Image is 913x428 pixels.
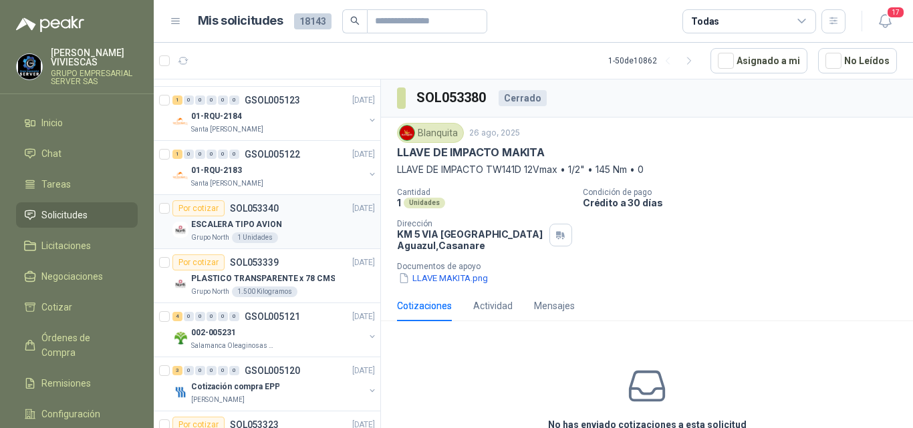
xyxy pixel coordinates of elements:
[17,54,42,79] img: Company Logo
[397,219,544,228] p: Dirección
[195,312,205,321] div: 0
[400,126,414,140] img: Company Logo
[191,124,263,135] p: Santa [PERSON_NAME]
[16,401,138,427] a: Configuración
[195,95,205,105] div: 0
[245,95,300,105] p: GSOL005123
[352,365,375,377] p: [DATE]
[16,172,138,197] a: Tareas
[172,330,188,346] img: Company Logo
[41,376,91,391] span: Remisiones
[41,269,103,284] span: Negociaciones
[191,178,263,189] p: Santa [PERSON_NAME]
[191,232,229,243] p: Grupo North
[416,87,488,108] h3: SOL053380
[184,150,194,159] div: 0
[229,95,239,105] div: 0
[218,366,228,375] div: 0
[397,146,545,160] p: LLAVE DE IMPACTO MAKITA
[184,366,194,375] div: 0
[16,141,138,166] a: Chat
[16,202,138,228] a: Solicitudes
[218,150,228,159] div: 0
[41,300,72,314] span: Cotizar
[16,294,138,320] a: Cotizar
[184,312,194,321] div: 0
[195,366,205,375] div: 0
[710,48,807,73] button: Asignado a mi
[886,6,905,19] span: 17
[16,110,138,136] a: Inicio
[397,188,572,197] p: Cantidad
[154,195,380,249] a: Por cotizarSOL053340[DATE] Company LogoESCALERA TIPO AVIONGrupo North1 Unidades
[499,90,547,106] div: Cerrado
[16,16,84,32] img: Logo peakr
[172,146,378,189] a: 1 0 0 0 0 0 GSOL005122[DATE] Company Logo01-RQU-2183Santa [PERSON_NAME]
[218,95,228,105] div: 0
[16,371,138,396] a: Remisiones
[230,204,279,213] p: SOL053340
[352,256,375,269] p: [DATE]
[691,14,719,29] div: Todas
[41,177,71,192] span: Tareas
[473,298,513,313] div: Actividad
[230,258,279,267] p: SOL053339
[16,325,138,365] a: Órdenes de Compra
[218,312,228,321] div: 0
[172,200,225,216] div: Por cotizar
[191,286,229,297] p: Grupo North
[608,50,700,71] div: 1 - 50 de 10862
[51,48,138,67] p: [PERSON_NAME] VIVIESCAS
[172,222,188,238] img: Company Logo
[41,238,91,253] span: Licitaciones
[172,168,188,184] img: Company Logo
[16,233,138,258] a: Licitaciones
[172,92,378,135] a: 1 0 0 0 0 0 GSOL005123[DATE] Company Logo01-RQU-2184Santa [PERSON_NAME]
[195,150,205,159] div: 0
[245,366,300,375] p: GSOL005120
[397,298,452,313] div: Cotizaciones
[229,150,239,159] div: 0
[191,341,275,351] p: Salamanca Oleaginosas SAS
[534,298,575,313] div: Mensajes
[154,249,380,303] a: Por cotizarSOL053339[DATE] Company LogoPLASTICO TRANSPARENTE x 78 CMSGrupo North1.500 Kilogramos
[172,363,378,405] a: 3 0 0 0 0 0 GSOL005120[DATE] Company LogoCotización compra EPP[PERSON_NAME]
[207,366,217,375] div: 0
[397,197,401,208] p: 1
[207,95,217,105] div: 0
[41,146,61,161] span: Chat
[232,232,278,243] div: 1 Unidades
[583,197,908,208] p: Crédito a 30 días
[404,198,445,208] div: Unidades
[229,366,239,375] div: 0
[191,327,236,339] p: 002-005231
[207,312,217,321] div: 0
[191,218,282,231] p: ESCALERA TIPO AVION
[352,148,375,161] p: [DATE]
[41,331,125,360] span: Órdenes de Compra
[397,228,544,251] p: KM 5 VIA [GEOGRAPHIC_DATA] Aguazul , Casanare
[198,11,283,31] h1: Mis solicitudes
[352,310,375,323] p: [DATE]
[232,286,297,297] div: 1.500 Kilogramos
[191,164,242,177] p: 01-RQU-2183
[191,110,242,123] p: 01-RQU-2184
[229,312,239,321] div: 0
[818,48,897,73] button: No Leídos
[207,150,217,159] div: 0
[172,384,188,400] img: Company Logo
[397,123,464,143] div: Blanquita
[245,312,300,321] p: GSOL005121
[397,162,897,177] p: LLAVE DE IMPACTO TW141D 12Vmax • 1/2" • 145 Nm • 0
[191,272,335,285] p: PLASTICO TRANSPARENTE x 78 CMS
[352,94,375,107] p: [DATE]
[41,208,88,222] span: Solicitudes
[172,150,182,159] div: 1
[583,188,908,197] p: Condición de pago
[16,264,138,289] a: Negociaciones
[51,69,138,85] p: GRUPO EMPRESARIAL SERVER SAS
[172,366,182,375] div: 3
[184,95,194,105] div: 0
[469,127,520,140] p: 26 ago, 2025
[191,395,245,405] p: [PERSON_NAME]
